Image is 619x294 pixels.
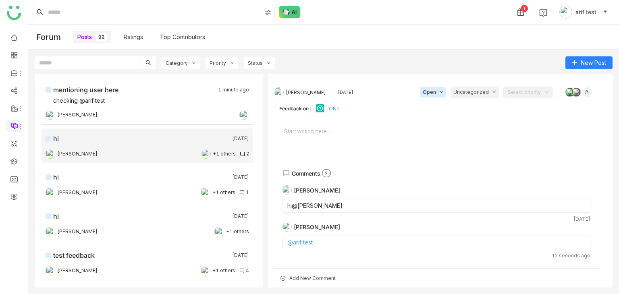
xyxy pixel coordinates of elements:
div: [DATE] [232,135,249,142]
div: Add New Comment [274,268,598,288]
nz-badge-sup: 2 [322,169,331,177]
div: hi [53,172,59,182]
span: Start writing here ... [284,122,587,135]
div: +1 others [212,189,235,197]
div: [DATE] [338,89,353,95]
button: New Post [565,56,613,69]
img: objections.svg [315,104,325,113]
img: 684a9aedde261c4b36a3ced9 [282,222,292,232]
img: comment.svg [240,151,245,157]
img: comment.svg [239,268,245,273]
img: 684a9b3fde261c4b36a3d19f [46,266,55,275]
img: assign-user.svg [582,87,592,97]
span: [PERSON_NAME] [57,228,98,236]
div: hi [53,134,59,143]
img: 684a9b3fde261c4b36a3d19f [201,188,210,197]
img: 684a9b3fde261c4b36a3d19f [201,266,210,275]
span: [PERSON_NAME] [57,111,98,119]
div: Status [248,60,263,66]
img: 684a9b3fde261c4b36a3d19f [46,149,55,159]
div: 1 [521,5,528,12]
div: Priority [210,60,226,66]
a: @[PERSON_NAME] [292,202,343,209]
div: Forum [36,27,73,47]
img: lms-comment.svg [282,169,290,177]
img: 68e8b4ff56568033e849b307 [201,149,211,159]
div: [PERSON_NAME] [294,224,340,230]
div: Category [166,60,188,66]
img: 684a9b3fde261c4b36a3d19f [46,227,55,236]
span: 1 [246,189,249,197]
img: 684a9b3fde261c4b36a3d19f [46,188,55,197]
div: hi [287,203,585,209]
span: [PERSON_NAME] [57,267,98,275]
img: search-type.svg [265,9,271,16]
img: 684a9b3fde261c4b36a3d19f [274,87,284,97]
img: ask-buddy-normal.svg [279,6,301,18]
div: ONe [329,106,340,112]
img: 684a9b06de261c4b36a3cf65 [239,110,249,120]
img: 684a9b3fde261c4b36a3d19f [214,227,224,236]
button: Open [420,87,447,98]
a: Top Contributors [160,33,205,41]
img: 684a9aedde261c4b36a3ced9 [46,110,55,120]
span: [PERSON_NAME] [57,150,98,158]
button: arif test [558,6,609,19]
div: [DATE] [232,174,249,180]
div: mentioning user here [53,85,118,95]
span: 4 [246,267,249,275]
img: logo [7,6,21,20]
a: Ratings [124,33,143,41]
div: 12 seconds ago [282,253,590,259]
a: @arif test [287,239,313,246]
div: checking @arif test [53,96,105,106]
span: 2 [246,150,249,158]
div: +1 others [226,228,249,236]
div: test feedback [53,251,95,260]
img: help.svg [539,9,547,17]
a: Posts92 [77,33,107,41]
img: avatar [559,6,572,19]
span: Uncategorized [453,89,489,96]
div: [DATE] [232,213,249,219]
button: Uncategorized [451,87,499,98]
div: [PERSON_NAME] [294,187,340,193]
div: [DATE] [282,216,590,222]
div: Feedback on : [279,106,311,112]
span: arif test [575,8,596,17]
p: 2 [325,170,328,178]
span: [PERSON_NAME] [57,189,98,197]
img: comment.svg [239,190,245,195]
div: 1 minute ago [218,87,249,93]
div: +1 others [213,150,236,158]
div: hi [53,211,59,221]
span: New Post [581,58,606,67]
div: +1 others [212,267,235,275]
span: Comments [292,170,320,177]
span: [PERSON_NAME] [286,89,326,95]
span: Open [423,89,436,96]
img: 684a9b3fde261c4b36a3d19f [282,185,292,195]
div: [DATE] [232,252,249,259]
